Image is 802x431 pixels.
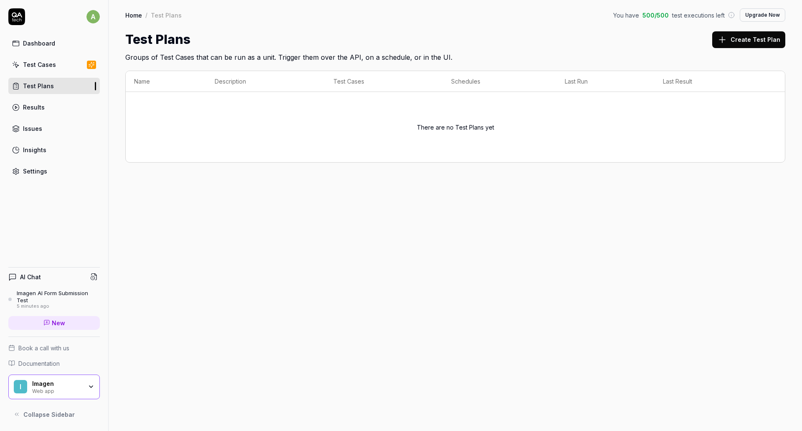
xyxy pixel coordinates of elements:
[125,49,785,62] h2: Groups of Test Cases that can be run as a unit. Trigger them over the API, on a schedule, or in t...
[134,97,777,157] div: There are no Test Plans yet
[613,11,639,20] span: You have
[8,120,100,137] a: Issues
[145,11,147,19] div: /
[8,375,100,400] button: IImagenWeb app
[712,31,785,48] button: Create Test Plan
[32,380,82,388] div: Imagen
[52,319,65,327] span: New
[23,39,55,48] div: Dashboard
[740,8,785,22] button: Upgrade Now
[8,344,100,352] a: Book a call with us
[642,11,669,20] span: 500 / 500
[125,30,190,49] h1: Test Plans
[151,11,182,19] div: Test Plans
[126,71,206,92] th: Name
[8,290,100,309] a: Imagen AI Form Submission Test5 minutes ago
[23,167,47,176] div: Settings
[8,359,100,368] a: Documentation
[86,10,100,23] span: a
[18,344,69,352] span: Book a call with us
[443,71,556,92] th: Schedules
[18,359,60,368] span: Documentation
[125,11,142,19] a: Home
[325,71,443,92] th: Test Cases
[8,142,100,158] a: Insights
[23,410,75,419] span: Collapse Sidebar
[8,406,100,423] button: Collapse Sidebar
[8,35,100,51] a: Dashboard
[8,316,100,330] a: New
[8,99,100,115] a: Results
[23,60,56,69] div: Test Cases
[655,71,768,92] th: Last Result
[23,82,54,90] div: Test Plans
[8,56,100,73] a: Test Cases
[14,380,27,393] span: I
[23,124,42,133] div: Issues
[86,8,100,25] button: a
[556,71,655,92] th: Last Run
[32,387,82,394] div: Web app
[23,103,45,112] div: Results
[8,78,100,94] a: Test Plans
[8,163,100,179] a: Settings
[206,71,325,92] th: Description
[23,145,46,154] div: Insights
[672,11,725,20] span: test executions left
[17,290,100,303] div: Imagen AI Form Submission Test
[20,273,41,281] h4: AI Chat
[17,303,100,309] div: 5 minutes ago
